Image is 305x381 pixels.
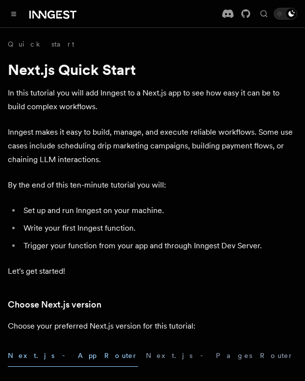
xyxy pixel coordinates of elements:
p: Let's get started! [8,264,297,278]
p: By the end of this ten-minute tutorial you will: [8,178,297,192]
button: Toggle dark mode [274,8,297,20]
button: Next.js - Pages Router [146,345,294,367]
p: Choose your preferred Next.js version for this tutorial: [8,319,297,333]
p: Inngest makes it easy to build, manage, and execute reliable workflows. Some use cases include sc... [8,125,297,167]
h1: Next.js Quick Start [8,61,297,78]
a: Choose Next.js version [8,298,101,311]
a: Quick start [8,39,74,49]
li: Trigger your function from your app and through Inngest Dev Server. [21,239,297,253]
button: Toggle navigation [8,8,20,20]
li: Write your first Inngest function. [21,221,297,235]
li: Set up and run Inngest on your machine. [21,204,297,217]
button: Find something... [258,8,270,20]
button: Next.js - App Router [8,345,138,367]
p: In this tutorial you will add Inngest to a Next.js app to see how easy it can be to build complex... [8,86,297,114]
